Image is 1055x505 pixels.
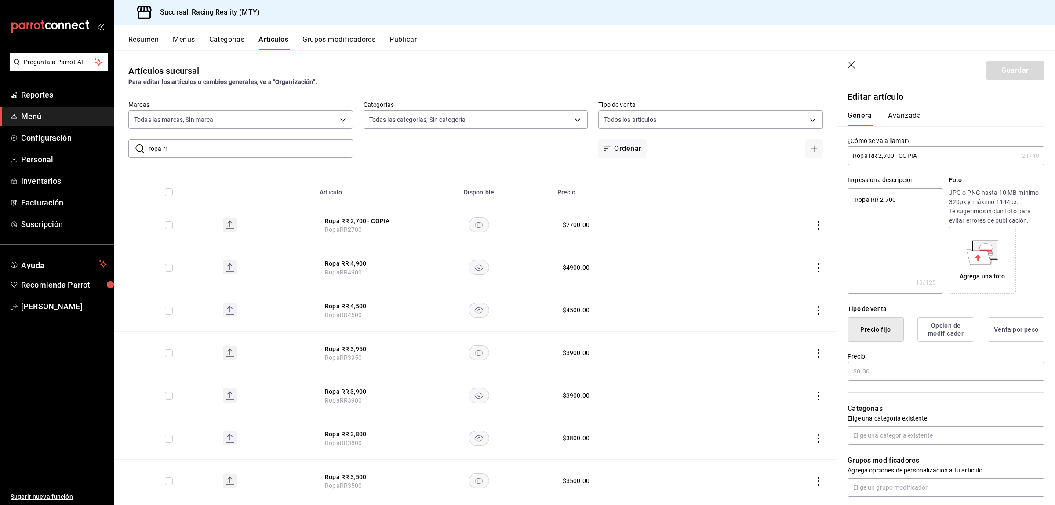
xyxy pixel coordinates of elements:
span: Todas las marcas, Sin marca [134,115,214,124]
input: Elige un grupo modificador [848,478,1044,497]
button: availability-product [469,260,489,275]
strong: Para editar los artículos o cambios generales, ve a “Organización”. [128,78,317,85]
div: Agrega una foto [960,272,1005,281]
span: Pregunta a Parrot AI [24,58,95,67]
button: actions [814,434,823,443]
label: Categorías [364,102,588,108]
div: 13 /125 [916,278,936,287]
div: $ 3800.00 [563,434,589,443]
p: JPG o PNG hasta 10 MB mínimo 320px y máximo 1144px. Te sugerimos incluir foto para evitar errores... [949,188,1044,225]
button: Categorías [209,35,245,50]
button: Precio fijo [848,317,904,342]
span: RopaRR2700 [325,226,362,233]
button: Publicar [389,35,417,50]
span: Reportes [21,89,107,101]
button: edit-product-location [325,302,395,311]
label: Tipo de venta [598,102,823,108]
button: actions [814,349,823,358]
div: $ 3900.00 [563,391,589,400]
button: Ordenar [598,139,647,158]
span: RopaRR3900 [325,397,362,404]
span: Menú [21,110,107,122]
button: availability-product [469,345,489,360]
button: edit-product-location [325,387,395,396]
a: Pregunta a Parrot AI [6,64,108,73]
button: availability-product [469,217,489,232]
button: edit-product-location [325,259,395,268]
span: RopaRR3800 [325,439,362,446]
th: Artículo [314,176,406,204]
p: Grupos modificadores [848,455,1044,466]
button: Opción de modificador [917,317,974,342]
span: Inventarios [21,175,107,187]
div: $ 3900.00 [563,348,589,357]
span: [PERSON_NAME] [21,300,107,312]
button: actions [814,392,823,400]
p: Elige una categoría existente [848,414,1044,423]
button: General [848,111,874,126]
p: Foto [949,176,1044,185]
span: RopaRR3500 [325,482,362,489]
th: Precio [552,176,720,204]
button: actions [814,221,823,230]
input: $0.00 [848,362,1044,381]
button: Avanzada [888,111,921,126]
span: Todos los artículos [604,115,656,124]
button: Pregunta a Parrot AI [10,53,108,71]
div: navigation tabs [848,111,1034,126]
div: Agrega una foto [951,229,1014,292]
div: 21 /40 [1022,151,1039,160]
label: Precio [848,353,1044,359]
button: availability-product [469,303,489,318]
span: Sugerir nueva función [11,492,107,501]
button: Resumen [128,35,159,50]
div: Tipo de venta [848,304,1044,314]
span: Suscripción [21,218,107,230]
button: actions [814,477,823,486]
div: Ingresa una descripción [848,176,943,185]
span: RopaRR3950 [325,354,362,361]
div: $ 4500.00 [563,306,589,315]
span: Ayuda [21,259,95,269]
button: open_drawer_menu [97,23,104,30]
input: Buscar artículo [149,140,353,157]
div: $ 4900.00 [563,263,589,272]
button: availability-product [469,431,489,446]
button: actions [814,263,823,272]
button: availability-product [469,388,489,403]
label: Marcas [128,102,353,108]
button: edit-product-location [325,430,395,439]
p: Categorías [848,403,1044,414]
button: actions [814,306,823,315]
button: Menús [173,35,195,50]
div: navigation tabs [128,35,1055,50]
input: Elige una categoría existente [848,426,1044,445]
button: edit-product-location [325,216,395,225]
p: Editar artículo [848,90,1044,103]
button: Grupos modificadores [302,35,375,50]
label: ¿Cómo se va a llamar? [848,138,1044,144]
span: Facturación [21,197,107,209]
button: Artículos [258,35,288,50]
span: Todas las categorías, Sin categoría [369,115,466,124]
div: $ 2700.00 [563,220,589,229]
button: edit-product-location [325,472,395,481]
span: Configuración [21,132,107,144]
p: Agrega opciones de personalización a tu artículo [848,466,1044,475]
span: Personal [21,154,107,165]
div: $ 3500.00 [563,476,589,485]
button: Venta por peso [988,317,1044,342]
div: Artículos sucursal [128,64,199,77]
span: RopaRR4500 [325,311,362,318]
th: Disponible [406,176,552,204]
button: edit-product-location [325,344,395,353]
button: availability-product [469,473,489,488]
h3: Sucursal: Racing Reality (MTY) [153,7,260,18]
span: RopaRR4900 [325,269,362,276]
span: Recomienda Parrot [21,279,107,291]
